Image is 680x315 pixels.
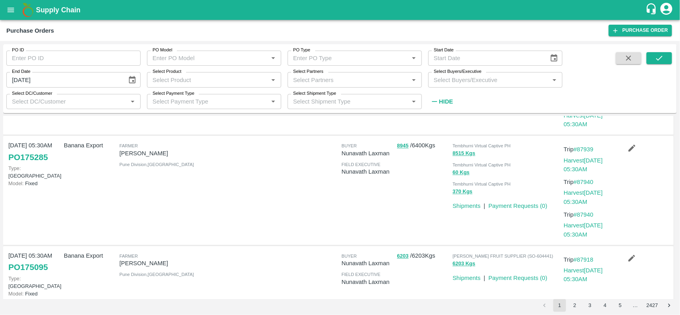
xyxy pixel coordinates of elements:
a: Payment Requests (0) [488,275,547,281]
a: Purchase Order [609,25,672,36]
button: page 1 [553,299,566,312]
label: Select Payment Type [153,90,194,97]
button: 8945 [397,141,409,151]
a: #87940 [574,179,594,185]
button: 6203 [397,252,409,261]
span: [PERSON_NAME] FRUIT SUPPLIER (SO-604441) [453,254,553,258]
label: Select Partners [293,68,323,75]
button: Open [268,53,278,63]
button: 6203 Kgs [453,259,475,268]
a: Shipments [453,203,480,209]
p: Nunavath Laxman [341,278,394,286]
span: Type: [8,276,21,282]
button: Open [268,96,278,107]
span: Type: [8,165,21,171]
a: PO175095 [8,260,48,274]
button: 60 Kgs [453,168,470,177]
label: PO ID [12,47,24,53]
a: PO175285 [8,150,48,164]
a: Supply Chain [36,4,645,16]
input: Select Buyers/Executive [431,74,547,85]
button: Choose date [547,51,562,66]
button: 370 Kgs [453,187,472,196]
a: Harvest[DATE] 05:30AM [564,267,603,282]
span: Tembhurni Virtual Captive PH [453,162,511,167]
label: PO Model [153,47,172,53]
span: buyer [341,254,357,258]
button: Open [409,96,419,107]
a: Harvest[DATE] 05:30AM [564,157,603,172]
input: Select Product [149,74,266,85]
div: | [480,198,485,210]
button: Go to page 2 [568,299,581,312]
button: Go to page 5 [614,299,627,312]
button: Hide [428,95,455,108]
p: [DATE] 05:30AM [8,141,61,150]
p: [GEOGRAPHIC_DATA] [8,275,61,290]
p: [GEOGRAPHIC_DATA] [8,164,61,180]
a: Shipments [453,275,480,281]
button: Open [268,75,278,85]
input: Select Payment Type [149,96,255,107]
p: Trip [564,210,616,219]
input: Enter PO Model [149,53,255,63]
label: End Date [12,68,30,75]
div: Purchase Orders [6,25,54,36]
input: Select Partners [290,74,406,85]
div: | [480,270,485,282]
span: buyer [341,143,357,148]
span: Farmer [120,143,138,148]
label: Select Shipment Type [293,90,336,97]
span: field executive [341,272,380,277]
p: Banana Export [64,141,116,150]
p: [PERSON_NAME] [120,259,227,268]
p: Trip [564,145,616,154]
p: Fixed [8,180,61,187]
p: Trip [564,178,616,186]
button: Open [409,53,419,63]
input: Start Date [428,51,543,66]
span: Model: [8,291,24,297]
span: Model: [8,180,24,186]
span: Tembhurni Virtual Captive PH [453,143,511,148]
button: Open [127,96,138,107]
strong: Hide [439,98,453,105]
label: Select DC/Customer [12,90,52,97]
a: #87940 [574,211,594,218]
p: Nunavath Laxman [341,167,394,176]
span: Pune Division , [GEOGRAPHIC_DATA] [120,272,194,277]
p: Nunavath Laxman [341,149,394,158]
p: Trip [564,255,616,264]
span: Farmer [120,254,138,258]
p: [PERSON_NAME] [120,149,227,158]
img: logo [20,2,36,18]
button: Open [409,75,419,85]
p: / 6203 Kgs [397,251,449,260]
p: Fixed [8,290,61,297]
div: account of current user [659,2,674,18]
a: #87918 [574,256,594,263]
button: Go to page 4 [599,299,611,312]
span: field executive [341,162,380,167]
a: Payment Requests (0) [488,203,547,209]
div: customer-support [645,3,659,17]
a: #87939 [574,146,594,153]
label: PO Type [293,47,310,53]
input: Enter PO ID [6,51,141,66]
button: open drawer [2,1,20,19]
span: Tembhurni Virtual Captive PH [453,182,511,186]
div: … [629,302,642,309]
p: Nunavath Laxman [341,259,394,268]
a: Harvest[DATE] 05:30AM [564,190,603,205]
p: / 6400 Kgs [397,141,449,150]
input: Select Shipment Type [290,96,406,107]
button: Open [549,75,560,85]
button: Go to page 3 [584,299,596,312]
button: 8515 Kgs [453,149,475,158]
b: Supply Chain [36,6,80,14]
input: End Date [6,72,121,87]
button: Go to next page [663,299,676,312]
nav: pagination navigation [537,299,677,312]
label: Start Date [434,47,454,53]
input: Enter PO Type [290,53,396,63]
